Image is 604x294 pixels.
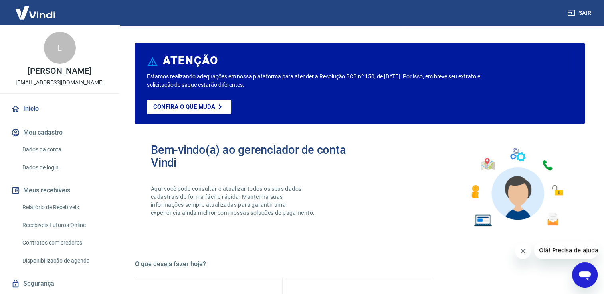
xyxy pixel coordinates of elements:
p: Estamos realizando adequações em nossa plataforma para atender a Resolução BCB nº 150, de [DATE].... [147,73,488,89]
iframe: Mensagem da empresa [534,241,598,259]
h2: Bem-vindo(a) ao gerenciador de conta Vindi [151,143,360,169]
p: [PERSON_NAME] [28,67,91,75]
a: Dados da conta [19,141,110,158]
p: [EMAIL_ADDRESS][DOMAIN_NAME] [16,78,104,87]
p: Confira o que muda [153,103,215,110]
button: Meu cadastro [10,124,110,141]
a: Contratos com credores [19,235,110,251]
a: Relatório de Recebíveis [19,199,110,216]
img: Vindi [10,0,61,25]
span: Olá! Precisa de ajuda? [5,6,67,12]
a: Confira o que muda [147,100,231,114]
iframe: Fechar mensagem [515,243,531,259]
a: Dados de login [19,159,110,176]
a: Segurança [10,275,110,292]
div: L [44,32,76,64]
button: Meus recebíveis [10,182,110,199]
a: Disponibilização de agenda [19,253,110,269]
img: Imagem de um avatar masculino com diversos icones exemplificando as funcionalidades do gerenciado... [464,143,569,231]
iframe: Botão para abrir a janela de mensagens [572,262,598,288]
h5: O que deseja fazer hoje? [135,260,585,268]
p: Aqui você pode consultar e atualizar todos os seus dados cadastrais de forma fácil e rápida. Mant... [151,185,316,217]
button: Sair [566,6,594,20]
h6: ATENÇÃO [163,57,218,65]
a: Início [10,100,110,118]
a: Recebíveis Futuros Online [19,217,110,233]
